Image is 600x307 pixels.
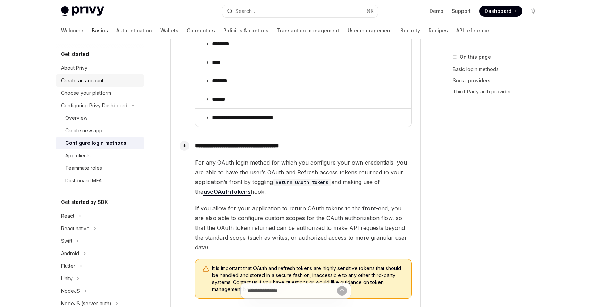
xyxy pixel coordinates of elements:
[56,149,144,162] a: App clients
[273,179,331,186] code: Return OAuth tokens
[56,112,144,124] a: Overview
[61,224,90,233] div: React native
[61,89,111,97] div: Choose your platform
[452,8,471,15] a: Support
[337,286,347,296] button: Send message
[195,204,412,252] span: If you allow for your application to return OAuth tokens to the front-end, you are also able to c...
[202,266,209,273] svg: Warning
[195,158,412,197] span: For any OAuth login method for which you configure your own credentials, you are able to have the...
[61,198,108,206] h5: Get started by SDK
[212,265,405,293] span: It is important that OAuth and refresh tokens are highly sensitive tokens that should be handled ...
[61,274,73,283] div: Unity
[65,176,102,185] div: Dashboard MFA
[453,75,544,86] a: Social providers
[56,174,144,187] a: Dashboard MFA
[92,22,108,39] a: Basics
[65,164,102,172] div: Teammate roles
[456,22,489,39] a: API reference
[61,76,103,85] div: Create an account
[65,151,91,160] div: App clients
[61,101,127,110] div: Configuring Privy Dashboard
[453,64,544,75] a: Basic login methods
[56,87,144,99] a: Choose your platform
[65,114,87,122] div: Overview
[61,249,79,258] div: Android
[160,22,178,39] a: Wallets
[56,124,144,137] a: Create new app
[61,237,72,245] div: Swift
[56,74,144,87] a: Create an account
[116,22,152,39] a: Authentication
[61,212,74,220] div: React
[65,139,126,147] div: Configure login methods
[61,6,104,16] img: light logo
[400,22,420,39] a: Security
[430,8,443,15] a: Demo
[453,86,544,97] a: Third-Party auth provider
[479,6,522,17] a: Dashboard
[485,8,511,15] span: Dashboard
[203,188,251,196] a: useOAuthTokens
[366,8,374,14] span: ⌘ K
[223,22,268,39] a: Policies & controls
[56,162,144,174] a: Teammate roles
[528,6,539,17] button: Toggle dark mode
[61,50,89,58] h5: Get started
[61,22,83,39] a: Welcome
[348,22,392,39] a: User management
[277,22,339,39] a: Transaction management
[428,22,448,39] a: Recipes
[460,53,491,61] span: On this page
[61,262,75,270] div: Flutter
[222,5,378,17] button: Search...⌘K
[187,22,215,39] a: Connectors
[56,137,144,149] a: Configure login methods
[61,64,87,72] div: About Privy
[235,7,255,15] div: Search...
[61,287,80,295] div: NodeJS
[56,62,144,74] a: About Privy
[65,126,102,135] div: Create new app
